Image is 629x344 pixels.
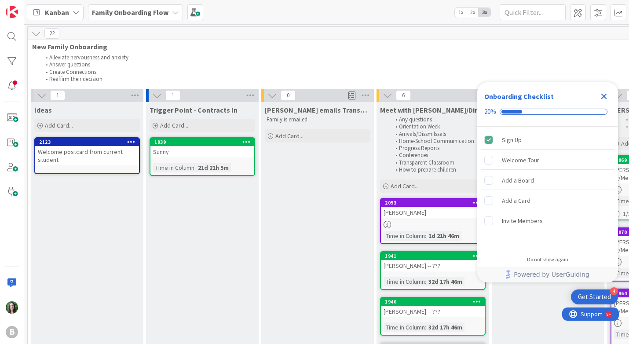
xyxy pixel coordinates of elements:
[391,123,484,130] li: Orientation Week
[482,267,614,282] a: Powered by UserGuiding
[18,1,40,12] span: Support
[385,200,485,206] div: 2093
[194,163,196,172] span: :
[481,211,614,231] div: Invite Members is incomplete.
[610,287,618,295] div: 4
[481,171,614,190] div: Add a Board is incomplete.
[196,163,231,172] div: 21d 21h 5m
[426,322,464,332] div: 32d 17h 46m
[381,199,485,207] div: 2093
[484,108,496,116] div: 20%
[150,138,254,157] div: 1939Sunny
[381,252,485,271] div: 1941[PERSON_NAME] -- ???
[391,182,419,190] span: Add Card...
[35,146,139,165] div: Welcome postcard from current student
[514,269,589,280] span: Powered by UserGuiding
[35,138,139,146] div: 2123
[275,132,304,140] span: Add Card...
[381,260,485,271] div: [PERSON_NAME] -- ???
[6,301,18,314] img: ML
[391,131,484,138] li: Arrivals/Dissmilssals
[597,89,611,103] div: Close Checklist
[50,90,65,101] span: 1
[381,298,485,317] div: 1940[PERSON_NAME] -- ???
[477,82,618,282] div: Checklist Container
[6,6,18,18] img: Visit kanbanzone.com
[477,127,618,250] div: Checklist items
[384,231,425,241] div: Time in Column
[481,150,614,170] div: Welcome Tour is incomplete.
[477,267,618,282] div: Footer
[484,108,611,116] div: Checklist progress: 20%
[39,139,139,145] div: 2123
[527,256,568,263] div: Do not show again
[380,198,486,244] a: 2093[PERSON_NAME]Time in Column:1d 21h 46m
[484,91,554,102] div: Onboarding Checklist
[6,326,18,338] div: B
[265,106,370,114] span: Lorraine emails Transparent Classroom information
[425,322,426,332] span: :
[578,293,611,301] div: Get Started
[380,297,486,336] a: 1940[PERSON_NAME] -- ???Time in Column:32d 17h 46m
[385,299,485,305] div: 1940
[391,159,484,166] li: Transparent Classroom
[426,277,464,286] div: 32d 17h 46m
[384,277,425,286] div: Time in Column
[426,231,461,241] div: 1d 21h 46m
[150,106,238,114] span: Trigger Point - Contracts In
[153,163,194,172] div: Time in Column
[391,152,484,159] li: Conferences
[165,90,180,101] span: 1
[481,191,614,210] div: Add a Card is incomplete.
[35,138,139,165] div: 2123Welcome postcard from current student
[391,138,484,145] li: Home-School Commuinication
[45,121,73,129] span: Add Card...
[502,175,534,186] div: Add a Board
[502,135,522,145] div: Sign Up
[385,253,485,259] div: 1941
[34,106,52,114] span: Ideas
[381,199,485,218] div: 2093[PERSON_NAME]
[267,116,369,123] p: Family is emailed
[502,195,530,206] div: Add a Card
[455,8,467,17] span: 1x
[384,322,425,332] div: Time in Column
[571,289,618,304] div: Open Get Started checklist, remaining modules: 4
[92,8,168,17] b: Family Onboarding Flow
[44,4,49,11] div: 9+
[281,90,296,101] span: 0
[467,8,479,17] span: 2x
[396,90,411,101] span: 6
[150,138,254,146] div: 1939
[380,251,486,290] a: 1941[PERSON_NAME] -- ???Time in Column:32d 17h 46m
[391,166,484,173] li: How to prepare children
[500,4,566,20] input: Quick Filter...
[391,116,484,123] li: Any questions
[479,8,490,17] span: 3x
[150,146,254,157] div: Sunny
[425,231,426,241] span: :
[502,155,539,165] div: Welcome Tour
[381,306,485,317] div: [PERSON_NAME] -- ???
[391,145,484,152] li: Progress Reports
[34,137,140,174] a: 2123Welcome postcard from current student
[154,139,254,145] div: 1939
[160,121,188,129] span: Add Card...
[481,130,614,150] div: Sign Up is complete.
[381,207,485,218] div: [PERSON_NAME]
[44,28,59,39] span: 22
[381,298,485,306] div: 1940
[45,7,69,18] span: Kanban
[502,216,543,226] div: Invite Members
[380,106,486,114] span: Meet with Meagan/Director of Education
[150,137,255,176] a: 1939SunnyTime in Column:21d 21h 5m
[425,277,426,286] span: :
[381,252,485,260] div: 1941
